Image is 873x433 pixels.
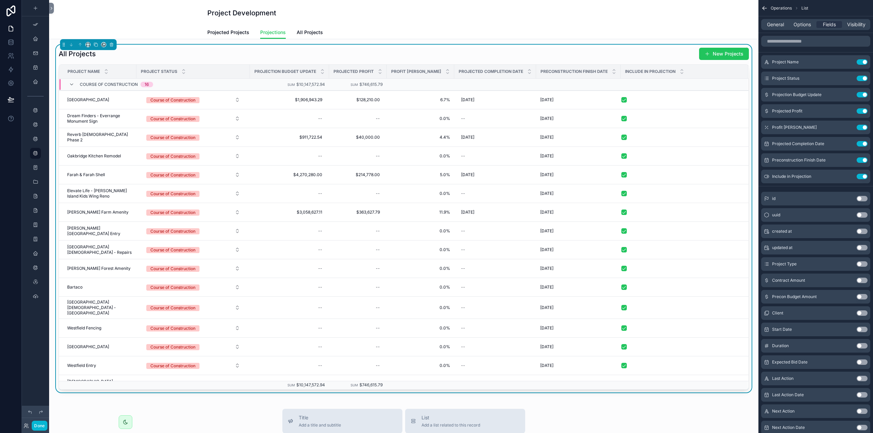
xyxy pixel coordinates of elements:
div: -- [461,116,465,121]
a: -- [333,302,383,313]
a: Select Button [140,112,246,125]
a: -- [254,113,325,124]
h1: All Projects [59,49,96,59]
a: 0.0% [391,116,450,121]
span: [DATE] [540,363,553,368]
span: Expected Bid Date [772,359,808,365]
a: [GEOGRAPHIC_DATA][DEMOGRAPHIC_DATA] - [GEOGRAPHIC_DATA] [67,299,132,316]
div: -- [318,305,322,310]
a: -- [333,360,383,371]
span: Profit [PERSON_NAME] [391,69,441,74]
span: $746,615.79 [359,382,383,387]
button: Select Button [141,131,246,143]
a: New Projects [699,48,749,60]
span: [DATE] [540,247,553,252]
div: -- [318,325,322,331]
a: -- [254,244,325,255]
a: [DATE] [540,135,617,140]
span: 6.7% [391,97,450,103]
div: -- [461,344,465,350]
a: $4,270,280.00 [254,169,325,180]
span: [PERSON_NAME][GEOGRAPHIC_DATA] Entry [67,226,132,236]
div: -- [461,247,465,252]
a: -- [333,226,383,236]
span: Oakbridge Kitchen Remodel [67,153,121,159]
a: 0.0% [391,344,450,350]
a: -- [254,282,325,293]
div: Course of Construction [150,266,195,272]
span: [DATE] [540,344,553,350]
span: [DATE] [540,210,553,215]
a: -- [458,188,532,199]
a: [DATE] [540,305,617,310]
a: -- [254,360,325,371]
span: [GEOGRAPHIC_DATA] [67,97,109,103]
div: Course of Construction [150,97,195,103]
a: [DATE] [540,172,617,177]
span: 11.9% [391,210,450,215]
a: $911,722.54 [254,132,325,143]
a: Select Button [140,243,246,256]
span: [DATE] [540,191,553,196]
a: Select Button [140,93,246,106]
a: [DATE] [458,169,532,180]
span: All Projects [297,29,323,36]
div: -- [376,305,380,310]
a: [DATE] [540,247,617,252]
a: Select Button [140,206,246,219]
span: $3,058,627.11 [257,210,322,215]
a: Select Button [140,301,246,314]
div: -- [376,153,380,159]
span: [DATE] [540,172,553,177]
span: $746,615.79 [359,82,383,87]
span: Client [772,310,783,316]
div: -- [318,363,322,368]
button: Select Button [141,301,246,314]
div: -- [318,228,322,234]
button: Select Button [141,169,246,181]
span: Title [299,414,341,421]
span: Farah & Farah Shell [67,172,105,177]
div: -- [318,284,322,290]
span: Precon Budget Amount [772,294,817,299]
span: [DATE] [540,228,553,234]
span: [DATE] [461,135,474,140]
span: Next Action [772,408,795,414]
span: Projection Budget Update [254,69,316,74]
span: Include in Projection [625,69,676,74]
span: Projections [260,29,286,36]
span: [DATE] [540,325,553,331]
span: $40,000.00 [336,135,380,140]
a: [GEOGRAPHIC_DATA] [67,344,132,350]
div: -- [461,305,465,310]
a: -- [458,341,532,352]
span: Project Status [772,76,799,81]
a: -- [458,113,532,124]
div: Course of Construction [150,116,195,122]
a: 0.0% [391,325,450,331]
a: -- [458,263,532,274]
div: Course of Construction [150,284,195,291]
a: -- [254,302,325,313]
span: [DATE] [540,284,553,290]
a: [DATE] [540,344,617,350]
a: Westfield Entry [67,363,132,368]
button: Select Button [141,322,246,334]
span: 0.0% [391,247,450,252]
button: Select Button [141,262,246,275]
a: 0.0% [391,305,450,310]
small: Sum [351,83,358,87]
span: Project Name [772,59,799,65]
a: [GEOGRAPHIC_DATA][DEMOGRAPHIC_DATA] - Repairs [67,244,132,255]
a: -- [333,244,383,255]
div: -- [461,325,465,331]
span: Last Action Date [772,392,804,398]
span: Projection Budget Update [772,92,822,97]
span: $4,270,280.00 [257,172,322,177]
a: -- [458,379,532,390]
div: -- [461,153,465,159]
span: [GEOGRAPHIC_DATA] [67,344,109,350]
div: -- [376,191,380,196]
